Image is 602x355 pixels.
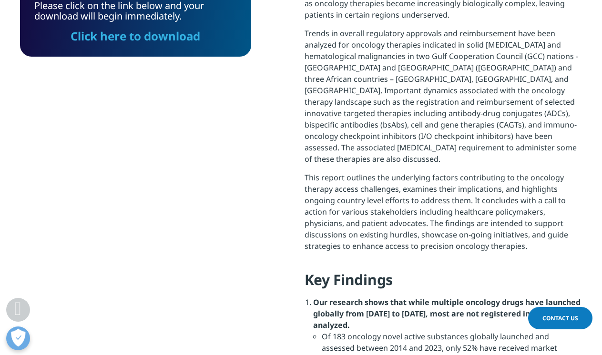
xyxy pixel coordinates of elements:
[71,28,200,44] a: Click here to download
[6,326,30,350] button: Open Preferences
[313,297,582,330] strong: Our research shows that while multiple oncology drugs have launched globally from [DATE] to [DATE...
[528,307,592,329] a: Contact Us
[305,270,582,296] h4: Key Findings
[542,314,578,322] span: Contact Us
[34,0,237,42] div: Please click on the link below and your download will begin immediately.
[305,28,582,172] p: Trends in overall regulatory approvals and reimbursement have been analyzed for oncology therapie...
[305,172,582,259] p: This report outlines the underlying factors contributing to the oncology therapy access challenge...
